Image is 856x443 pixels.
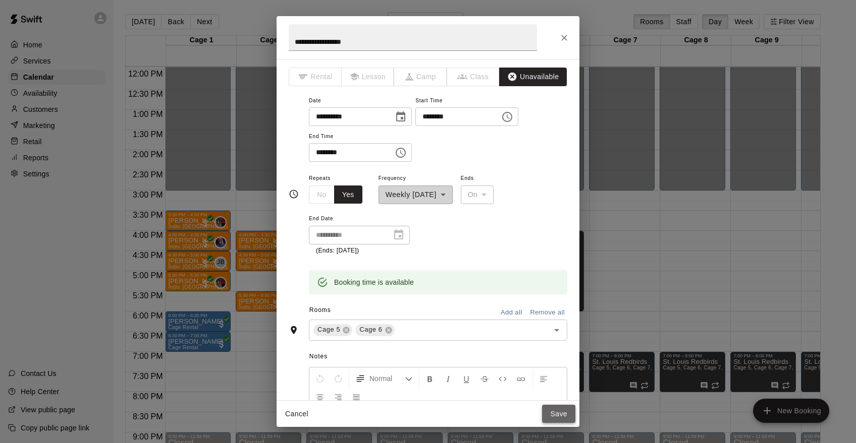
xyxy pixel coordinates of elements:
[421,369,439,388] button: Format Bold
[311,388,329,406] button: Center Align
[527,305,567,321] button: Remove all
[555,29,573,47] button: Close
[309,212,410,226] span: End Date
[391,107,411,127] button: Choose date, selected date is Aug 19, 2025
[313,324,352,336] div: Cage 5
[499,68,567,86] button: Unavailable
[497,107,517,127] button: Choose time, selected time is 4:00 PM
[309,130,412,144] span: End Time
[309,306,331,313] span: Rooms
[289,325,299,335] svg: Rooms
[369,373,405,384] span: Normal
[542,405,575,423] button: Save
[289,68,342,86] span: The type of an existing booking cannot be changed
[476,369,493,388] button: Format Strikethrough
[535,369,552,388] button: Left Align
[311,369,329,388] button: Undo
[355,325,386,335] span: Cage 6
[458,369,475,388] button: Format Underline
[309,185,362,204] div: outlined button group
[447,68,500,86] span: The type of an existing booking cannot be changed
[309,172,370,185] span: Repeats
[461,172,494,185] span: Ends
[391,143,411,163] button: Choose time, selected time is 7:00 PM
[309,94,412,108] span: Date
[495,305,527,321] button: Add all
[289,189,299,199] svg: Timing
[494,369,511,388] button: Insert Code
[342,68,395,86] span: The type of an existing booking cannot be changed
[330,388,347,406] button: Right Align
[415,94,518,108] span: Start Time
[355,324,394,336] div: Cage 6
[550,323,564,337] button: Open
[334,185,362,204] button: Yes
[334,273,414,291] div: Booking time is available
[313,325,344,335] span: Cage 5
[461,185,494,204] div: On
[379,172,453,185] span: Frequency
[394,68,447,86] span: The type of an existing booking cannot be changed
[281,405,313,423] button: Cancel
[348,388,365,406] button: Justify Align
[316,246,403,256] p: (Ends: [DATE])
[512,369,529,388] button: Insert Link
[440,369,457,388] button: Format Italics
[309,349,567,365] span: Notes
[351,369,417,388] button: Formatting Options
[330,369,347,388] button: Redo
